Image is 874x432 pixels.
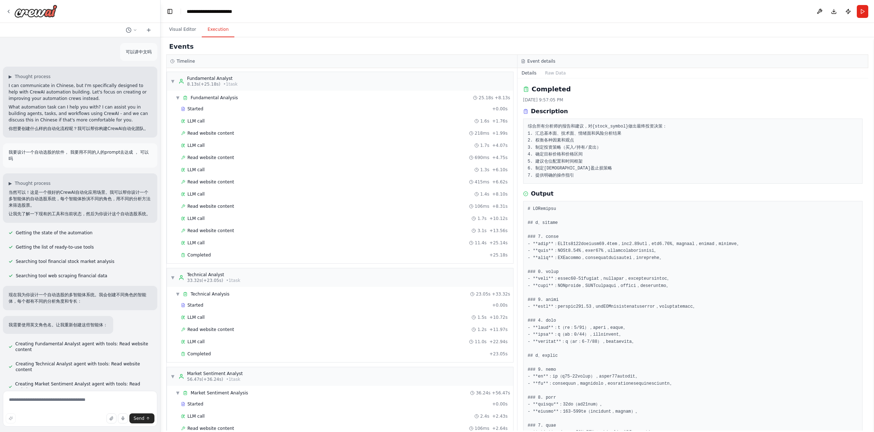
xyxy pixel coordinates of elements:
[187,339,205,345] span: LLM call
[187,228,234,234] span: Read website content
[143,26,154,34] button: Start a new chat
[176,95,180,101] span: ▼
[171,78,175,84] span: ▼
[477,216,486,221] span: 1.7s
[480,191,489,197] span: 1.4s
[134,416,144,421] span: Send
[187,371,243,376] div: Market Sentiment Analyst
[187,240,205,246] span: LLM call
[477,228,486,234] span: 3.1s
[480,167,489,173] span: 1.3s
[187,143,205,148] span: LLM call
[531,189,554,198] h3: Output
[226,376,240,382] span: • 1 task
[492,401,507,407] span: + 0.00s
[191,390,248,396] span: Market Sentiment Analysis
[492,203,507,209] span: + 8.31s
[16,244,94,250] span: Getting the list of ready-to-use tools
[187,351,211,357] span: Completed
[492,413,507,419] span: + 2.43s
[9,181,51,186] button: ▶Thought process
[475,240,487,246] span: 11.4s
[528,123,858,179] pre: 综合所有分析师的报告和建议，对{stock_symbol}做出最终投资决策： 1. 汇总基本面、技术面、情绪面和风险分析结果 2. 权衡各种因素和观点 3. 制定投资策略（买入/持有/卖出） 4...
[126,49,152,55] p: 可以讲中文吗
[480,143,489,148] span: 1.7s
[492,426,507,431] span: + 2.64s
[532,84,571,94] h2: Completed
[475,203,489,209] span: 106ms
[171,374,175,379] span: ▼
[489,240,508,246] span: + 25.14s
[187,302,203,308] span: Started
[489,351,508,357] span: + 23.05s
[187,81,220,87] span: 8.13s (+25.18s)
[9,74,51,80] button: ▶Thought process
[187,191,205,197] span: LLM call
[9,322,108,328] p: 我需要使用英文角色名。让我重新创建这些智能体：
[476,291,491,297] span: 23.05s
[187,278,223,283] span: 33.32s (+23.05s)
[187,327,234,332] span: Read website content
[489,228,508,234] span: + 13.56s
[165,6,175,16] button: Hide left sidebar
[187,167,205,173] span: LLM call
[475,179,489,185] span: 415ms
[15,341,152,352] span: Creating Fundamental Analyst agent with tools: Read website content
[177,58,195,64] h3: Timeline
[9,74,12,80] span: ▶
[492,179,507,185] span: + 6.62s
[492,291,510,297] span: + 33.32s
[9,104,152,123] p: What automation task can I help you with? I can assist you in building agents, tasks, and workflo...
[187,155,234,160] span: Read website content
[16,259,114,264] span: Searching tool financial stock market analysis
[489,252,508,258] span: + 25.18s
[9,149,152,162] p: 我要设计一个自动选股的软件， 我要用不同的人的prompt去达成 ， 可以吗
[187,179,234,185] span: Read website content
[15,74,51,80] span: Thought process
[169,42,194,52] h2: Events
[202,22,234,37] button: Execution
[16,230,92,236] span: Getting the state of the automation
[495,95,510,101] span: + 8.13s
[492,118,507,124] span: + 1.76s
[492,155,507,160] span: + 4.75s
[163,22,202,37] button: Visual Editor
[531,107,568,116] h3: Description
[187,130,234,136] span: Read website content
[187,315,205,320] span: LLM call
[187,272,240,278] div: Technical Analyst
[176,291,180,297] span: ▼
[223,81,238,87] span: • 1 task
[129,413,154,423] button: Send
[187,413,205,419] span: LLM call
[187,426,234,431] span: Read website content
[187,76,238,81] div: Fundamental Analyst
[171,275,175,280] span: ▼
[477,327,486,332] span: 1.2s
[475,130,489,136] span: 218ms
[6,413,16,423] button: Improve this prompt
[492,191,507,197] span: + 8.10s
[187,376,223,382] span: 56.47s (+36.24s)
[9,181,12,186] span: ▶
[541,68,570,78] button: Raw Data
[9,125,152,132] p: 你想要创建什么样的自动化流程呢？我可以帮你构建CrewAI自动化团队。
[15,381,152,393] span: Creating Market Sentiment Analyst agent with tools: Read website content
[492,143,507,148] span: + 4.07s
[106,413,116,423] button: Upload files
[187,106,203,112] span: Started
[187,203,234,209] span: Read website content
[475,339,487,345] span: 11.0s
[191,291,229,297] span: Technical Analysis
[9,211,152,217] p: 让我先了解一下现有的工具和当前状态，然后为你设计这个自动选股系统。
[480,118,489,124] span: 1.6s
[492,106,507,112] span: + 0.00s
[477,315,486,320] span: 1.5s
[517,68,541,78] button: Details
[480,413,489,419] span: 2.4s
[176,390,180,396] span: ▼
[479,95,493,101] span: 25.18s
[523,97,863,103] div: [DATE] 9:57:05 PM
[492,390,510,396] span: + 56.47s
[15,181,51,186] span: Thought process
